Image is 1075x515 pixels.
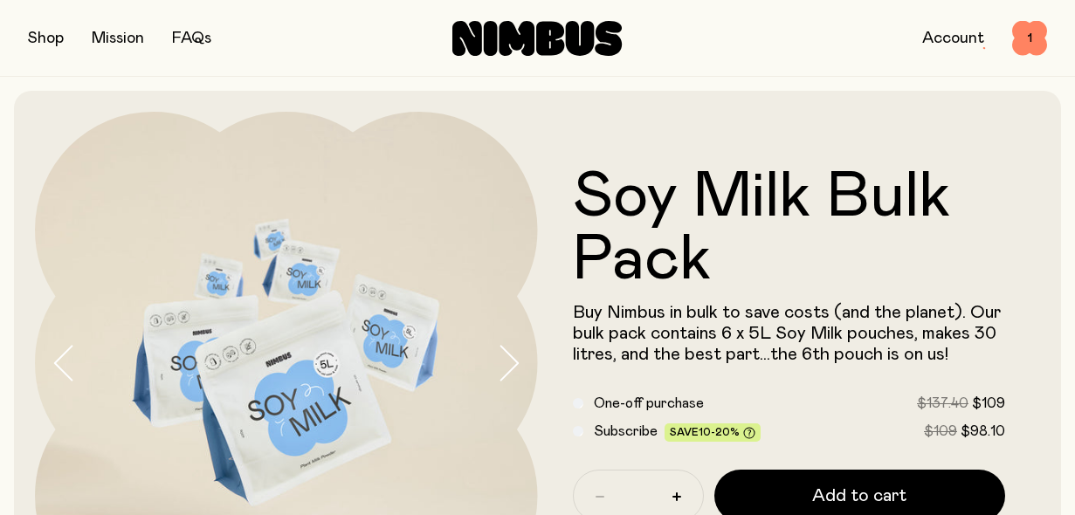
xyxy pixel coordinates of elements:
span: Subscribe [594,424,658,438]
span: One-off purchase [594,396,704,410]
span: Save [670,427,755,440]
h1: Soy Milk Bulk Pack [573,166,1006,292]
span: Buy Nimbus in bulk to save costs (and the planet). Our bulk pack contains 6 x 5L Soy Milk pouches... [573,304,1001,363]
span: $109 [924,424,957,438]
span: $109 [972,396,1005,410]
span: Add to cart [812,484,906,508]
a: Account [922,31,984,46]
button: 1 [1012,21,1047,56]
span: $137.40 [917,396,968,410]
a: FAQs [172,31,211,46]
span: 10-20% [699,427,740,437]
span: $98.10 [961,424,1005,438]
a: Mission [92,31,144,46]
